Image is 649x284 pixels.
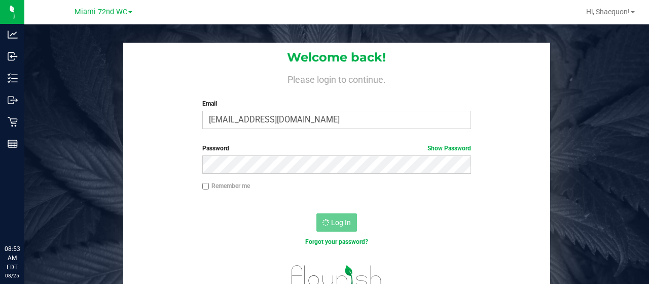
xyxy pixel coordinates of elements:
button: Log In [316,213,357,232]
span: Hi, Shaequon! [586,8,630,16]
label: Remember me [202,181,250,191]
inline-svg: Inventory [8,73,18,83]
a: Show Password [427,145,471,152]
span: Miami 72nd WC [75,8,127,16]
span: Log In [331,218,351,227]
p: 08:53 AM EDT [5,244,20,272]
inline-svg: Analytics [8,29,18,40]
h4: Please login to continue. [123,73,550,85]
p: 08/25 [5,272,20,279]
label: Email [202,99,472,108]
inline-svg: Reports [8,139,18,149]
inline-svg: Inbound [8,51,18,61]
input: Remember me [202,183,209,190]
a: Forgot your password? [305,238,368,245]
inline-svg: Outbound [8,95,18,105]
span: Password [202,145,229,152]
h1: Welcome back! [123,51,550,64]
inline-svg: Retail [8,117,18,127]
